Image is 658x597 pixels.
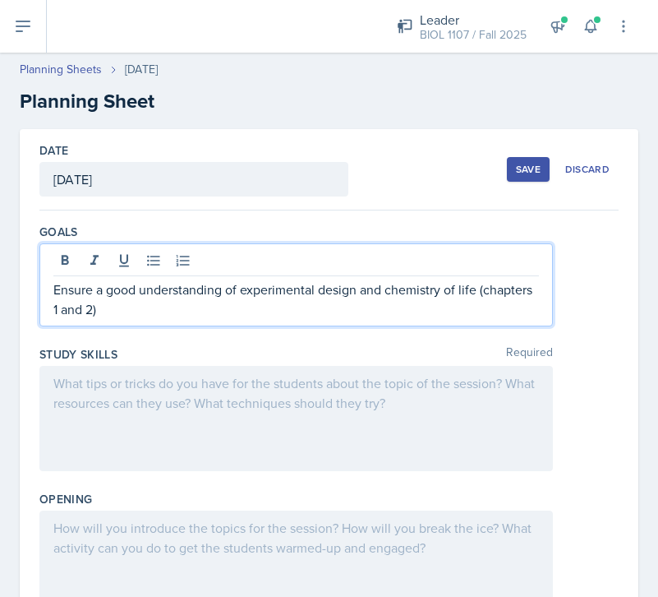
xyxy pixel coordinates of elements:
div: Leader [420,10,527,30]
div: BIOL 1107 / Fall 2025 [420,26,527,44]
label: Goals [39,224,78,240]
div: Save [516,163,541,176]
button: Save [507,157,550,182]
label: Opening [39,491,92,507]
button: Discard [556,157,619,182]
h2: Planning Sheet [20,86,638,116]
span: Required [506,346,553,363]
label: Date [39,142,68,159]
div: [DATE] [125,61,158,78]
a: Planning Sheets [20,61,102,78]
div: Discard [565,163,610,176]
p: Ensure a good understanding of experimental design and chemistry of life (chapters 1 and 2) [53,280,539,319]
label: Study Skills [39,346,117,363]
